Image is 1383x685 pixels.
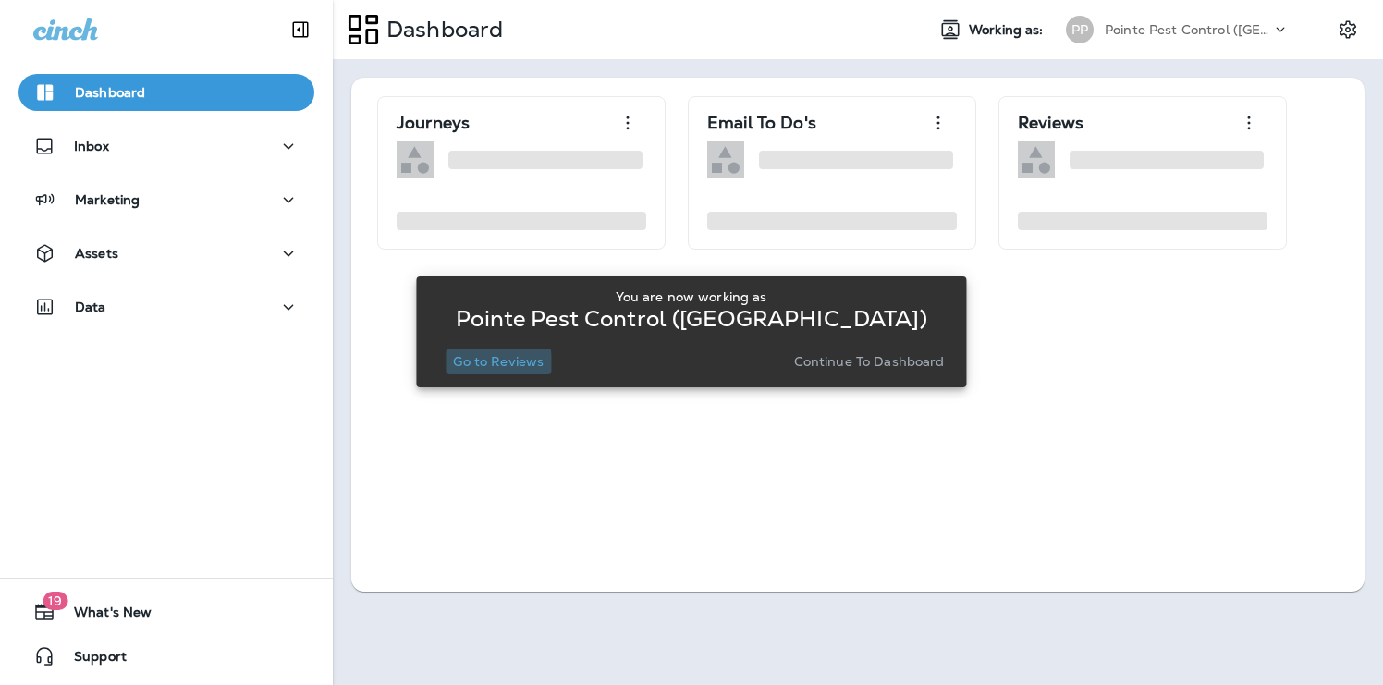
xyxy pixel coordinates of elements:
div: PP [1066,16,1094,43]
p: Inbox [74,139,109,153]
p: Marketing [75,192,140,207]
span: Support [55,649,127,671]
button: Support [18,638,314,675]
p: Assets [75,246,118,261]
p: Journeys [397,114,470,132]
button: Settings [1331,13,1365,46]
span: Working as: [969,22,1047,38]
p: Go to Reviews [453,354,544,369]
p: Dashboard [75,85,145,100]
p: Reviews [1018,114,1083,132]
button: Dashboard [18,74,314,111]
button: Collapse Sidebar [275,11,326,48]
p: Pointe Pest Control ([GEOGRAPHIC_DATA]) [456,312,926,326]
button: Assets [18,235,314,272]
p: Data [75,300,106,314]
p: Dashboard [379,16,503,43]
p: Pointe Pest Control ([GEOGRAPHIC_DATA]) [1105,22,1271,37]
span: 19 [43,592,67,610]
button: Data [18,288,314,325]
p: You are now working as [616,289,766,304]
button: Continue to Dashboard [787,349,952,374]
p: Continue to Dashboard [794,354,945,369]
button: Marketing [18,181,314,218]
button: 19What's New [18,593,314,630]
span: What's New [55,605,152,627]
button: Go to Reviews [446,349,551,374]
button: Inbox [18,128,314,165]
